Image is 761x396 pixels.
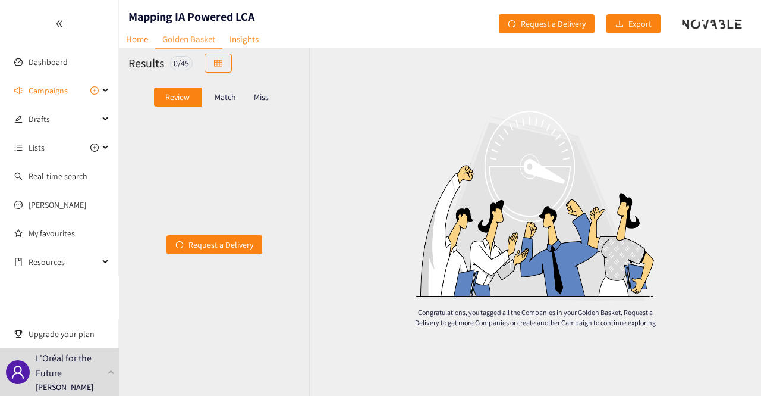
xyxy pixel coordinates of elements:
[215,92,236,102] p: Match
[222,30,266,48] a: Insights
[29,79,68,102] span: Campaigns
[29,222,109,245] a: My favourites
[628,17,652,30] span: Export
[165,92,190,102] p: Review
[166,235,262,254] button: redoRequest a Delivery
[521,17,586,30] span: Request a Delivery
[29,57,68,67] a: Dashboard
[615,20,624,29] span: download
[188,238,253,251] span: Request a Delivery
[29,322,109,346] span: Upgrade your plan
[36,351,103,381] p: L'Oréal for the Future
[155,30,222,49] a: Golden Basket
[29,250,99,274] span: Resources
[11,365,25,379] span: user
[14,258,23,266] span: book
[14,330,23,338] span: trophy
[90,144,99,152] span: plus-circle
[128,8,254,25] h1: Mapping IA Powered LCA
[702,339,761,396] iframe: Chat Widget
[55,20,64,28] span: double-left
[29,136,45,160] span: Lists
[499,14,595,33] button: redoRequest a Delivery
[29,199,86,210] a: [PERSON_NAME]
[90,86,99,95] span: plus-circle
[407,307,663,328] p: Congratulations, you tagged all the Companies in your Golden Basket. Request a Delivery to get mo...
[254,92,269,102] p: Miss
[508,20,516,29] span: redo
[128,55,164,71] h2: Results
[170,56,193,70] div: 0 / 45
[29,107,99,131] span: Drafts
[214,59,222,68] span: table
[119,30,155,48] a: Home
[14,144,23,152] span: unordered-list
[175,241,184,250] span: redo
[606,14,661,33] button: downloadExport
[14,86,23,95] span: sound
[14,115,23,123] span: edit
[29,171,87,182] a: Real-time search
[702,339,761,396] div: Widget de chat
[205,54,232,73] button: table
[36,381,93,394] p: [PERSON_NAME]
